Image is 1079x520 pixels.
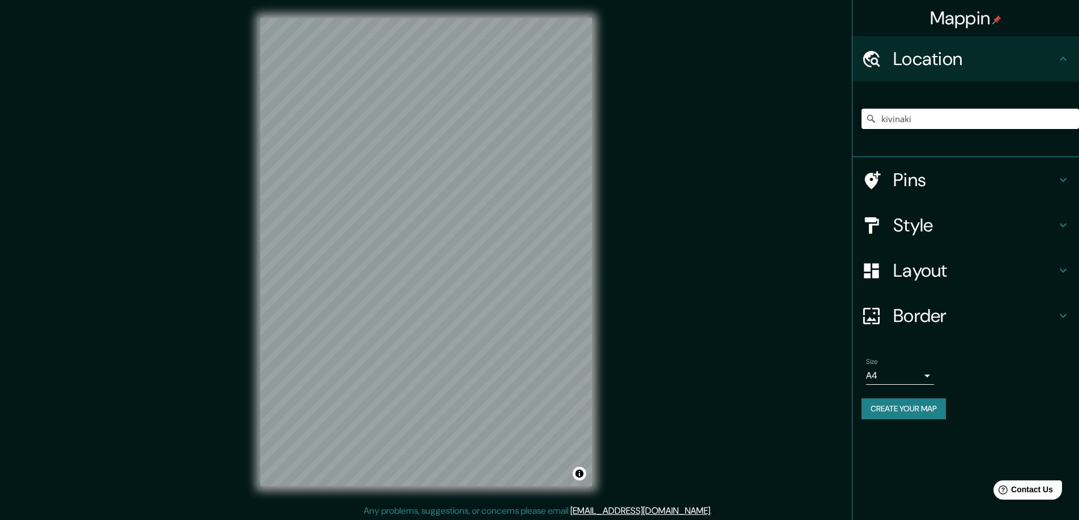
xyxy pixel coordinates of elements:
[852,248,1079,293] div: Layout
[862,398,946,419] button: Create your map
[992,15,1001,24] img: pin-icon.png
[893,48,1056,70] h4: Location
[893,304,1056,327] h4: Border
[893,259,1056,282] h4: Layout
[893,169,1056,191] h4: Pins
[570,505,710,517] a: [EMAIL_ADDRESS][DOMAIN_NAME]
[852,293,1079,338] div: Border
[978,476,1067,508] iframe: Help widget launcher
[862,109,1079,129] input: Pick your city or area
[930,7,1002,29] h4: Mappin
[852,157,1079,203] div: Pins
[573,467,586,480] button: Toggle attribution
[712,504,714,518] div: .
[852,36,1079,81] div: Location
[714,504,716,518] div: .
[866,357,878,367] label: Size
[261,18,592,486] canvas: Map
[852,203,1079,248] div: Style
[866,367,934,385] div: A4
[893,214,1056,237] h4: Style
[364,504,712,518] p: Any problems, suggestions, or concerns please email .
